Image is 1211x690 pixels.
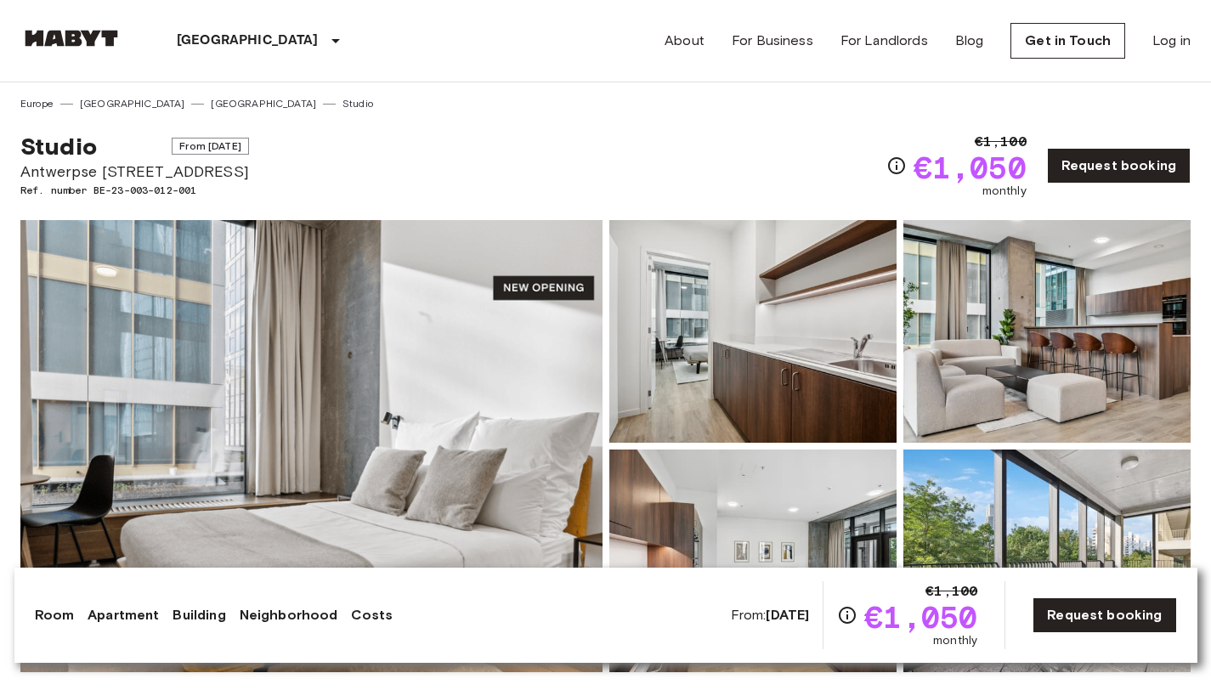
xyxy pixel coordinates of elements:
a: Room [35,605,75,625]
span: €1,100 [975,132,1027,152]
span: monthly [933,632,977,649]
img: Marketing picture of unit BE-23-003-012-001 [20,220,603,672]
a: Building [173,605,225,625]
span: €1,050 [914,152,1027,183]
p: [GEOGRAPHIC_DATA] [177,31,319,51]
a: Log in [1152,31,1191,51]
a: Europe [20,96,54,111]
a: [GEOGRAPHIC_DATA] [80,96,185,111]
img: Picture of unit BE-23-003-012-001 [609,220,897,443]
img: Habyt [20,30,122,47]
a: [GEOGRAPHIC_DATA] [211,96,316,111]
a: For Business [732,31,813,51]
span: From: [731,606,810,625]
a: Neighborhood [240,605,338,625]
a: Get in Touch [1010,23,1125,59]
img: Picture of unit BE-23-003-012-001 [903,220,1191,443]
a: Blog [955,31,984,51]
span: monthly [982,183,1027,200]
span: Studio [20,132,97,161]
a: Costs [351,605,393,625]
a: Studio [342,96,373,111]
svg: Check cost overview for full price breakdown. Please note that discounts apply to new joiners onl... [886,156,907,176]
span: Antwerpse [STREET_ADDRESS] [20,161,249,183]
a: Request booking [1033,597,1176,633]
span: €1,100 [925,581,977,602]
a: For Landlords [840,31,928,51]
span: Ref. number BE-23-003-012-001 [20,183,249,198]
a: Request booking [1047,148,1191,184]
svg: Check cost overview for full price breakdown. Please note that discounts apply to new joiners onl... [837,605,857,625]
img: Picture of unit BE-23-003-012-001 [903,450,1191,672]
span: €1,050 [864,602,977,632]
span: From [DATE] [172,138,249,155]
b: [DATE] [766,607,809,623]
a: Apartment [88,605,159,625]
img: Picture of unit BE-23-003-012-001 [609,450,897,672]
a: About [665,31,705,51]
